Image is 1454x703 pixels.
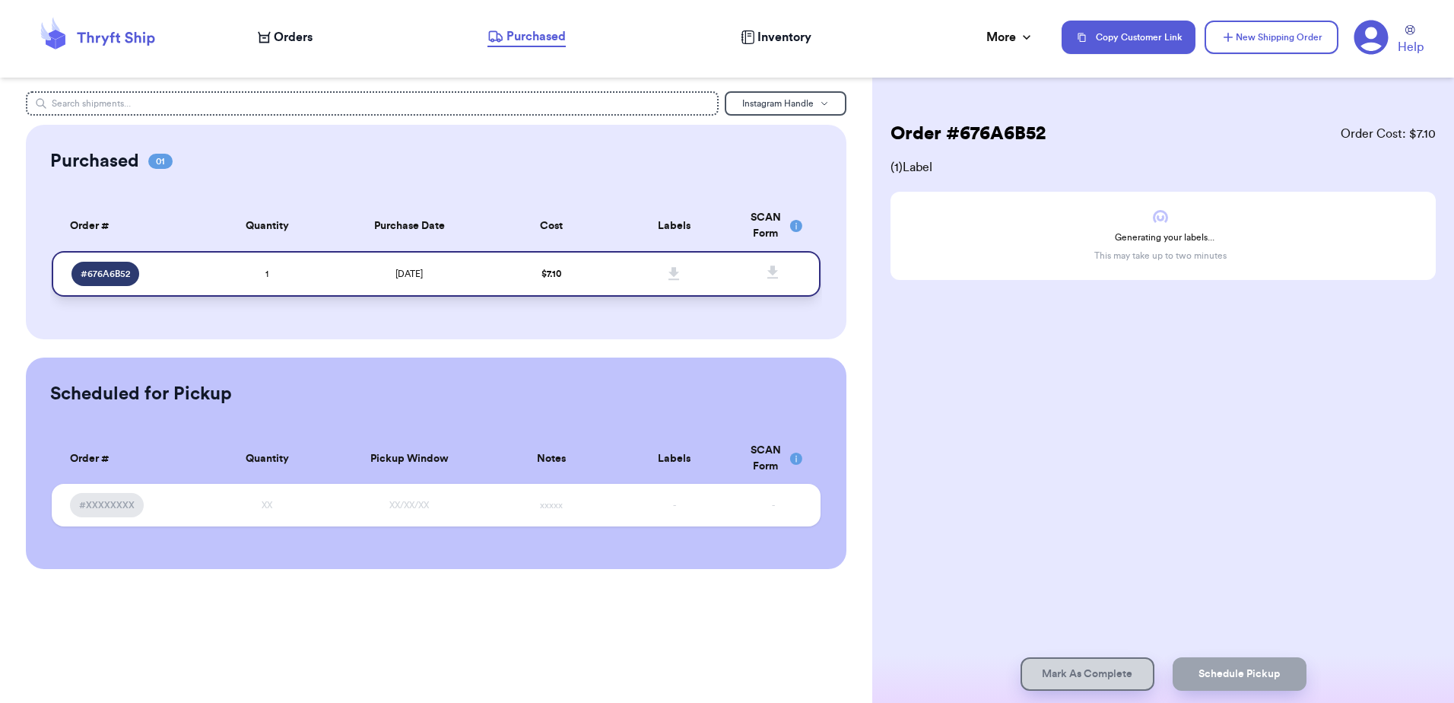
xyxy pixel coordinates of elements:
[986,28,1034,46] div: More
[1398,25,1424,56] a: Help
[541,269,561,278] span: $ 7.10
[258,28,313,46] a: Orders
[890,158,1436,177] span: ( 1 ) Label
[745,210,802,242] div: SCAN Form
[205,434,329,484] th: Quantity
[490,434,613,484] th: Notes
[890,122,1046,146] h2: Order # 676A6B52
[79,499,135,511] span: #XXXXXXXX
[1398,38,1424,56] span: Help
[389,501,429,510] span: XX/XX/XX
[506,27,566,46] span: Purchased
[742,99,814,108] span: Instagram Handle
[148,154,173,169] span: 01
[329,201,490,251] th: Purchase Date
[1062,21,1195,54] button: Copy Customer Link
[1205,21,1338,54] button: New Shipping Order
[540,501,563,510] span: xxxxx
[329,434,490,484] th: Pickup Window
[745,443,802,475] div: SCAN Form
[274,28,313,46] span: Orders
[52,201,205,251] th: Order #
[1021,657,1154,691] button: Mark As Complete
[490,201,613,251] th: Cost
[741,28,811,46] a: Inventory
[1173,657,1306,691] button: Schedule Pickup
[81,268,130,280] span: # 676A6B52
[50,382,232,406] h2: Scheduled for Pickup
[50,149,139,173] h2: Purchased
[262,501,272,510] span: XX
[613,201,736,251] th: Labels
[772,501,775,510] span: -
[265,269,268,278] span: 1
[487,27,566,47] a: Purchased
[52,434,205,484] th: Order #
[757,28,811,46] span: Inventory
[1341,125,1436,143] span: Order Cost: $ 7.10
[673,501,676,510] span: -
[1115,231,1214,243] span: Generating your labels...
[613,434,736,484] th: Labels
[395,269,423,278] span: [DATE]
[1094,250,1227,262] p: This may take up to two minutes
[205,201,329,251] th: Quantity
[725,91,846,116] button: Instagram Handle
[26,91,718,116] input: Search shipments...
